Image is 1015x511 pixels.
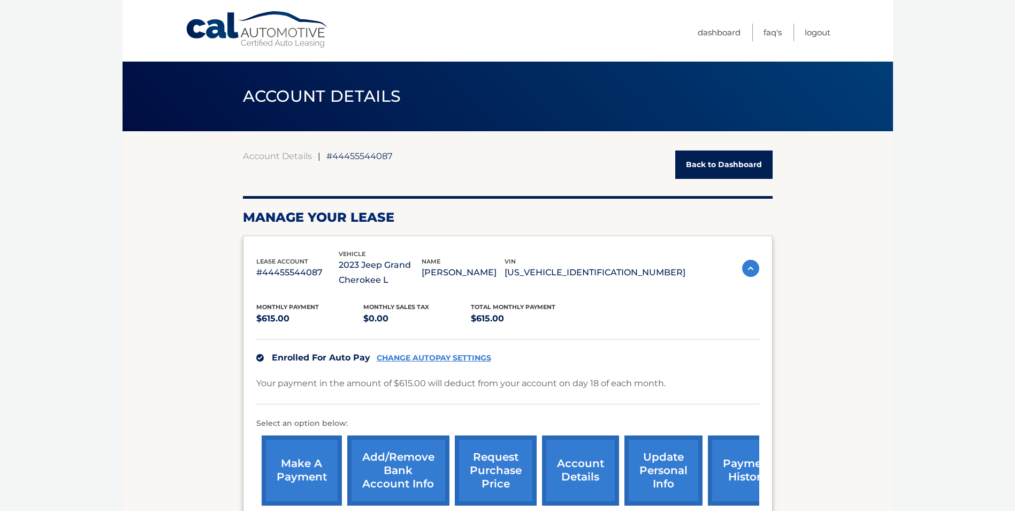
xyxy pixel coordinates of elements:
p: Select an option below: [256,417,759,430]
p: 2023 Jeep Grand Cherokee L [339,258,422,288]
a: account details [542,435,619,506]
a: Add/Remove bank account info [347,435,449,506]
p: $615.00 [256,311,364,326]
span: vin [505,258,516,265]
p: Your payment in the amount of $615.00 will deduct from your account on day 18 of each month. [256,376,666,391]
p: #44455544087 [256,265,339,280]
a: request purchase price [455,435,537,506]
p: [US_VEHICLE_IDENTIFICATION_NUMBER] [505,265,685,280]
a: Dashboard [698,24,741,41]
img: accordion-active.svg [742,260,759,277]
span: lease account [256,258,308,265]
a: Cal Automotive [185,11,330,49]
span: Monthly Payment [256,303,319,311]
a: Back to Dashboard [675,151,773,179]
h2: Manage Your Lease [243,209,773,226]
span: | [318,151,320,161]
span: Total Monthly Payment [471,303,555,311]
a: CHANGE AUTOPAY SETTINGS [377,354,491,363]
span: #44455544087 [326,151,393,161]
a: Logout [805,24,830,41]
img: check.svg [256,354,264,362]
span: ACCOUNT DETAILS [243,86,401,106]
span: Enrolled For Auto Pay [272,352,370,363]
p: $0.00 [363,311,471,326]
a: make a payment [262,435,342,506]
a: FAQ's [764,24,782,41]
p: [PERSON_NAME] [422,265,505,280]
a: update personal info [624,435,703,506]
span: name [422,258,440,265]
span: Monthly sales Tax [363,303,429,311]
span: vehicle [339,250,365,258]
a: payment history [708,435,788,506]
p: $615.00 [471,311,578,326]
a: Account Details [243,151,312,161]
